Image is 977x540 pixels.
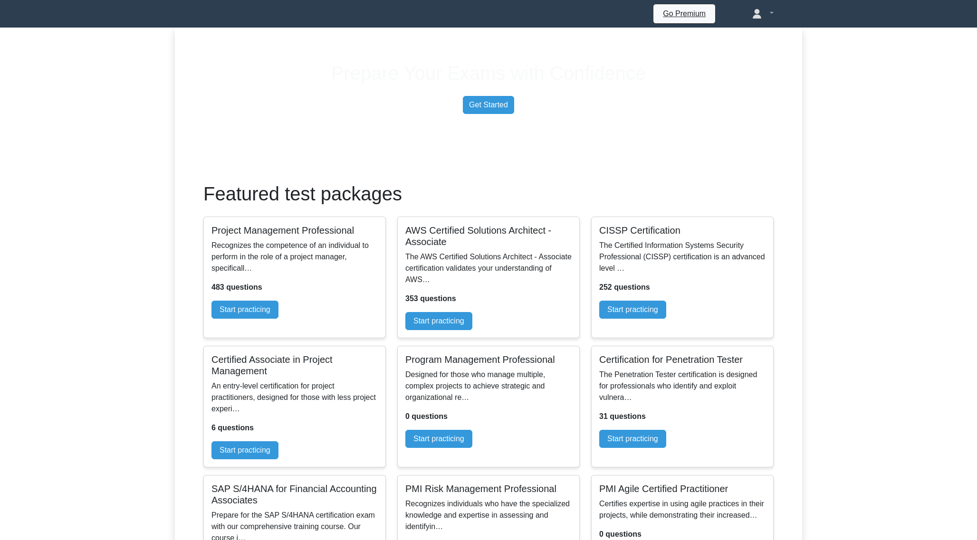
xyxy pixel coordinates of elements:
a: Go Premium [657,8,711,19]
h1: Prepare Your Exams with Confidence [175,62,802,85]
a: Start practicing [211,301,278,319]
a: Get Started [463,96,514,114]
a: Start practicing [211,441,278,459]
h1: Featured test packages [203,182,774,205]
a: Start practicing [405,430,472,448]
a: Start practicing [599,430,666,448]
a: Start practicing [599,301,666,319]
a: Start practicing [405,312,472,330]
